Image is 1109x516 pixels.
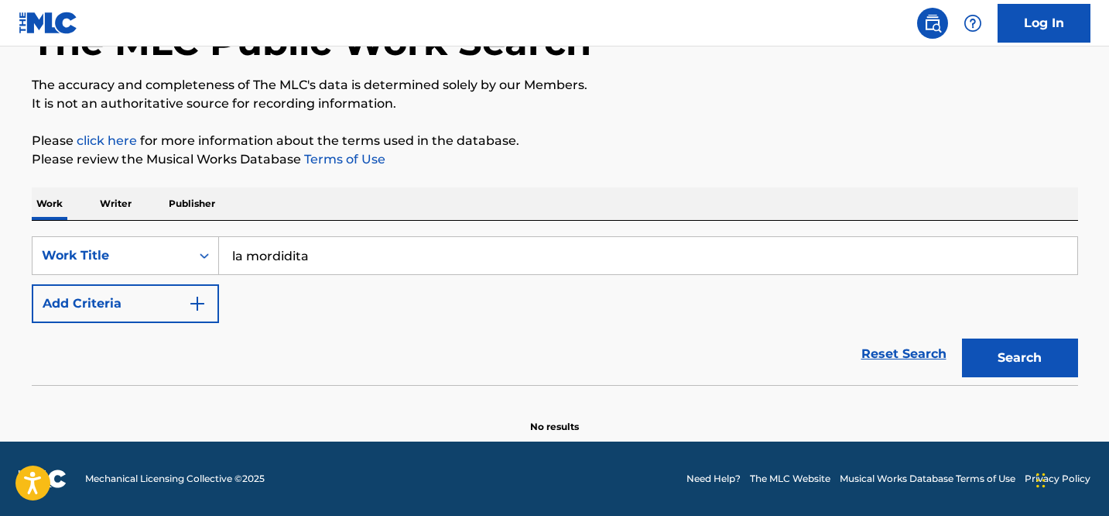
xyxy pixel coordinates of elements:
[85,472,265,486] span: Mechanical Licensing Collective © 2025
[1036,457,1046,504] div: Drag
[32,187,67,220] p: Work
[998,4,1090,43] a: Log In
[1032,442,1109,516] iframe: Chat Widget
[917,8,948,39] a: Public Search
[32,284,219,323] button: Add Criteria
[77,133,137,148] a: click here
[923,14,942,33] img: search
[962,339,1078,377] button: Search
[32,95,1078,113] p: It is not an authoritative source for recording information.
[19,12,78,34] img: MLC Logo
[840,472,1015,486] a: Musical Works Database Terms of Use
[32,132,1078,150] p: Please for more information about the terms used in the database.
[95,187,136,220] p: Writer
[164,187,220,220] p: Publisher
[188,294,207,313] img: 9d2ae6d4665cec9f34b9.svg
[964,14,982,33] img: help
[32,76,1078,95] p: The accuracy and completeness of The MLC's data is determined solely by our Members.
[19,470,67,488] img: logo
[301,152,385,167] a: Terms of Use
[750,472,830,486] a: The MLC Website
[32,150,1078,169] p: Please review the Musical Works Database
[686,472,741,486] a: Need Help?
[530,401,579,434] p: No results
[32,236,1078,385] form: Search Form
[957,8,988,39] div: Help
[1025,472,1090,486] a: Privacy Policy
[854,337,954,371] a: Reset Search
[42,246,181,265] div: Work Title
